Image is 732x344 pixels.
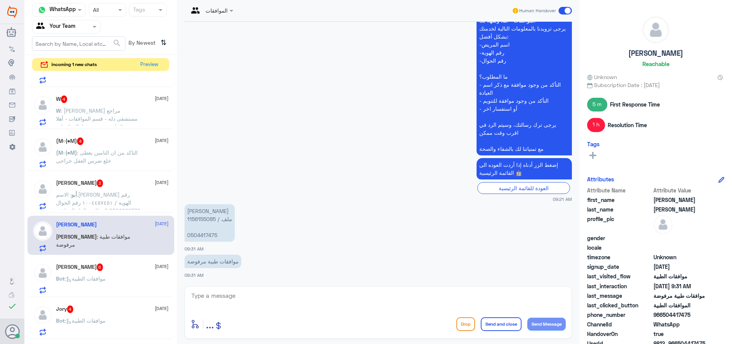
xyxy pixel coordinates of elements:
span: [DATE] [155,137,169,144]
span: أبو [71,191,77,198]
p: 13/9/2025, 9:31 AM [185,204,235,242]
p: 13/9/2025, 9:21 AM [477,158,572,179]
span: gender [587,234,652,242]
img: defaultAdmin.png [33,179,52,199]
span: : [PERSON_NAME] مراجع مستشفى دله - قسم الموافقات - أهلا وسهلا بك يرجى تزويدنا بالمعلومات التالية ... [56,107,142,210]
span: ChannelId [587,320,652,328]
span: ... [206,317,214,331]
h6: Tags [587,141,600,147]
h5: (M○|●M) [56,137,84,145]
button: Send and close [481,317,522,331]
span: 3 [97,179,103,187]
span: incoming 1 new chats [51,61,97,68]
span: [PERSON_NAME] [56,233,97,240]
button: search [112,37,122,50]
span: الموافقات الطبية [653,301,709,309]
span: [DATE] [155,305,169,312]
span: timezone [587,253,652,261]
span: last_name [587,205,652,213]
p: 13/9/2025, 9:31 AM [185,255,241,268]
h6: Attributes [587,176,614,182]
i: check [8,302,17,311]
span: Attribute Value [653,186,709,194]
span: 09:21 AM [553,196,572,202]
p: 13/9/2025, 9:21 AM [477,6,572,155]
span: 4 [67,305,74,313]
span: 2025-09-13T06:31:29.563Z [653,282,709,290]
span: 966504417475 [653,311,709,319]
img: defaultAdmin.png [33,305,52,325]
span: Bot [56,317,65,324]
span: 4 [61,95,67,103]
span: null [653,234,709,242]
h5: W [56,95,67,103]
span: Subscription Date : [DATE] [587,81,724,89]
span: phone_number [587,311,652,319]
span: last_clicked_button [587,301,652,309]
span: true [653,330,709,338]
span: 09:31 AM [185,273,204,278]
span: 6 [97,263,103,271]
span: Resolution Time [608,121,647,129]
span: signup_date [587,263,652,271]
span: locale [587,244,652,252]
div: Tags [132,5,145,15]
span: Bot [56,275,65,282]
img: yourTeam.svg [36,21,48,32]
img: whatsapp.png [36,4,48,16]
span: Unknown [587,73,617,81]
button: Send Message [527,318,566,331]
span: : موافقات الطبية [65,275,106,282]
img: Widebot Logo [7,6,17,18]
h5: ابو راشد [56,263,103,271]
span: عبدالعزيز [653,196,709,204]
span: 4 [77,137,83,145]
span: السعدان [653,205,709,213]
span: last_message [587,292,652,300]
h6: Reachable [642,60,669,67]
img: defaultAdmin.png [33,137,52,157]
span: null [653,244,709,252]
span: 09:31 AM [185,246,204,251]
h5: Jory [56,305,74,313]
span: 1 h [587,118,605,132]
img: defaultAdmin.png [653,215,673,234]
span: Unknown [653,253,709,261]
span: 2 [653,320,709,328]
span: W [56,107,61,114]
span: By Newest [125,36,157,52]
span: search [112,39,122,48]
span: : التاكد من ان التامين يغطى خلع ضرس العقل جراحى [56,149,138,164]
span: : الاسم.[PERSON_NAME] رقم الهوية / ١٠٠٤٤٥٧٤٥١ رقم الجوال 0502222572 ‏المطلوب ‏إلغاء الموافقة الأو... [56,191,140,230]
span: [DATE] [155,95,169,102]
img: defaultAdmin.png [33,221,52,241]
button: ... [206,315,214,333]
span: [DATE] [155,220,169,227]
span: profile_pic [587,215,652,233]
div: العودة للقائمة الرئيسية [477,182,570,194]
span: first_name [587,196,652,204]
span: (M○|●M) [56,149,77,156]
span: 2025-03-23T20:59:55.935Z [653,263,709,271]
span: Attribute Name [587,186,652,194]
span: [DATE] [155,263,169,270]
span: [DATE] [155,179,169,186]
img: defaultAdmin.png [33,263,52,283]
span: موافقات طبية مرفوضة [653,292,709,300]
h5: عبدالعزيز السعدان [56,221,97,228]
span: last_interaction [587,282,652,290]
h5: [PERSON_NAME] [628,49,683,58]
h5: أبو طلال [56,179,103,187]
span: last_visited_flow [587,272,652,280]
img: defaultAdmin.png [643,17,669,43]
span: First Response Time [610,100,660,108]
span: موافقات الطبية [653,272,709,280]
button: Preview [137,58,161,71]
img: defaultAdmin.png [33,95,52,115]
span: Human Handover [519,7,556,14]
span: 5 m [587,98,607,111]
span: : موافقات الطبية [65,317,106,324]
button: Avatar [5,324,19,339]
i: ⇅ [161,36,167,49]
span: HandoverOn [587,330,652,338]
